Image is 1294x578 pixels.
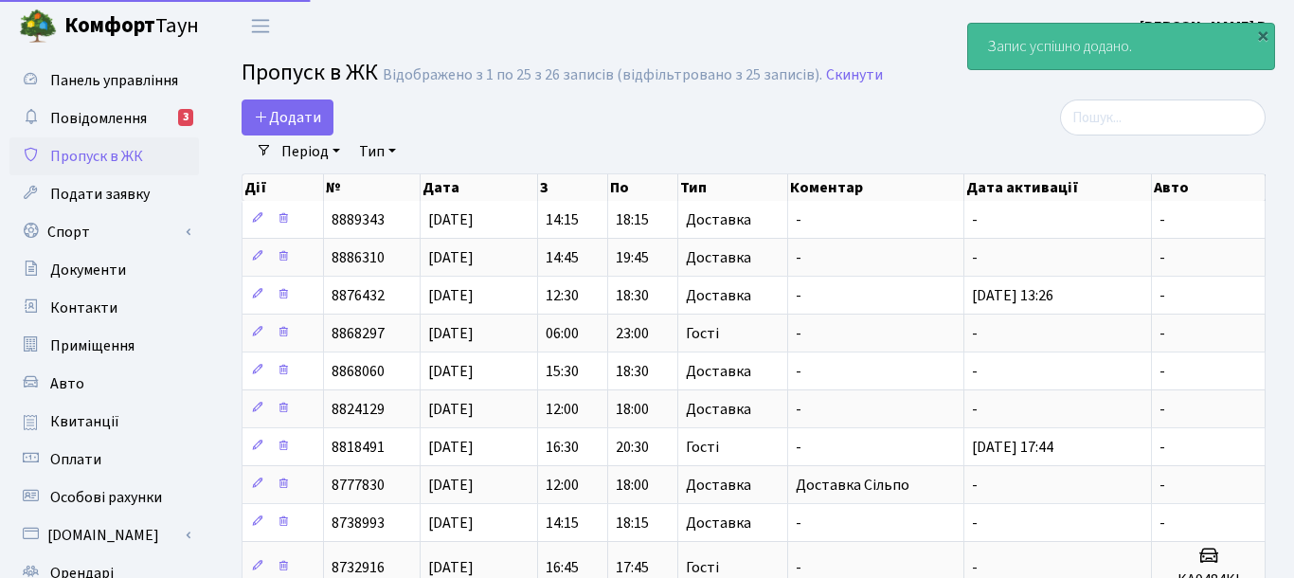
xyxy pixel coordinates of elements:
[546,285,579,306] span: 12:30
[332,475,385,496] span: 8777830
[332,285,385,306] span: 8876432
[428,209,474,230] span: [DATE]
[9,441,199,479] a: Оплати
[686,364,751,379] span: Доставка
[19,8,57,45] img: logo.png
[686,515,751,531] span: Доставка
[332,513,385,533] span: 8738993
[546,209,579,230] span: 14:15
[678,174,787,201] th: Тип
[616,247,649,268] span: 19:45
[1159,399,1165,420] span: -
[383,66,822,84] div: Відображено з 1 по 25 з 26 записів (відфільтровано з 25 записів).
[686,478,751,493] span: Доставка
[796,285,801,306] span: -
[972,247,978,268] span: -
[428,475,474,496] span: [DATE]
[428,399,474,420] span: [DATE]
[332,247,385,268] span: 8886310
[332,209,385,230] span: 8889343
[796,209,801,230] span: -
[242,99,333,135] a: Додати
[1159,475,1165,496] span: -
[972,285,1053,306] span: [DATE] 13:26
[9,479,199,516] a: Особові рахунки
[796,399,801,420] span: -
[546,323,579,344] span: 06:00
[428,513,474,533] span: [DATE]
[796,361,801,382] span: -
[686,326,719,341] span: Гості
[428,557,474,578] span: [DATE]
[1152,174,1266,201] th: Авто
[332,557,385,578] span: 8732916
[9,62,199,99] a: Панель управління
[686,288,751,303] span: Доставка
[968,24,1274,69] div: Запис успішно додано.
[428,285,474,306] span: [DATE]
[421,174,538,201] th: Дата
[616,557,649,578] span: 17:45
[9,175,199,213] a: Подати заявку
[178,109,193,126] div: 3
[237,10,284,42] button: Переключити навігацію
[50,70,178,91] span: Панель управління
[243,174,324,201] th: Дії
[50,146,143,167] span: Пропуск в ЖК
[796,557,801,578] span: -
[9,289,199,327] a: Контакти
[546,247,579,268] span: 14:45
[972,513,978,533] span: -
[9,516,199,554] a: [DOMAIN_NAME]
[1140,15,1271,38] a: [PERSON_NAME] В.
[972,437,1053,458] span: [DATE] 17:44
[428,361,474,382] span: [DATE]
[796,513,801,533] span: -
[1159,247,1165,268] span: -
[332,399,385,420] span: 8824129
[64,10,155,41] b: Комфорт
[50,184,150,205] span: Подати заявку
[9,137,199,175] a: Пропуск в ЖК
[242,56,378,89] span: Пропуск в ЖК
[546,557,579,578] span: 16:45
[686,250,751,265] span: Доставка
[1140,16,1271,37] b: [PERSON_NAME] В.
[686,402,751,417] span: Доставка
[274,135,348,168] a: Період
[616,285,649,306] span: 18:30
[1159,361,1165,382] span: -
[50,108,147,129] span: Повідомлення
[64,10,199,43] span: Таун
[964,174,1153,201] th: Дата активації
[9,251,199,289] a: Документи
[428,247,474,268] span: [DATE]
[972,475,978,496] span: -
[1159,437,1165,458] span: -
[972,557,978,578] span: -
[616,323,649,344] span: 23:00
[972,209,978,230] span: -
[254,107,321,128] span: Додати
[9,99,199,137] a: Повідомлення3
[1159,323,1165,344] span: -
[608,174,678,201] th: По
[616,475,649,496] span: 18:00
[616,513,649,533] span: 18:15
[332,437,385,458] span: 8818491
[546,361,579,382] span: 15:30
[50,373,84,394] span: Авто
[50,260,126,280] span: Документи
[428,323,474,344] span: [DATE]
[788,174,964,201] th: Коментар
[332,323,385,344] span: 8868297
[546,513,579,533] span: 14:15
[686,440,719,455] span: Гості
[1159,513,1165,533] span: -
[9,213,199,251] a: Спорт
[686,560,719,575] span: Гості
[972,399,978,420] span: -
[826,66,883,84] a: Скинути
[50,335,135,356] span: Приміщення
[546,399,579,420] span: 12:00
